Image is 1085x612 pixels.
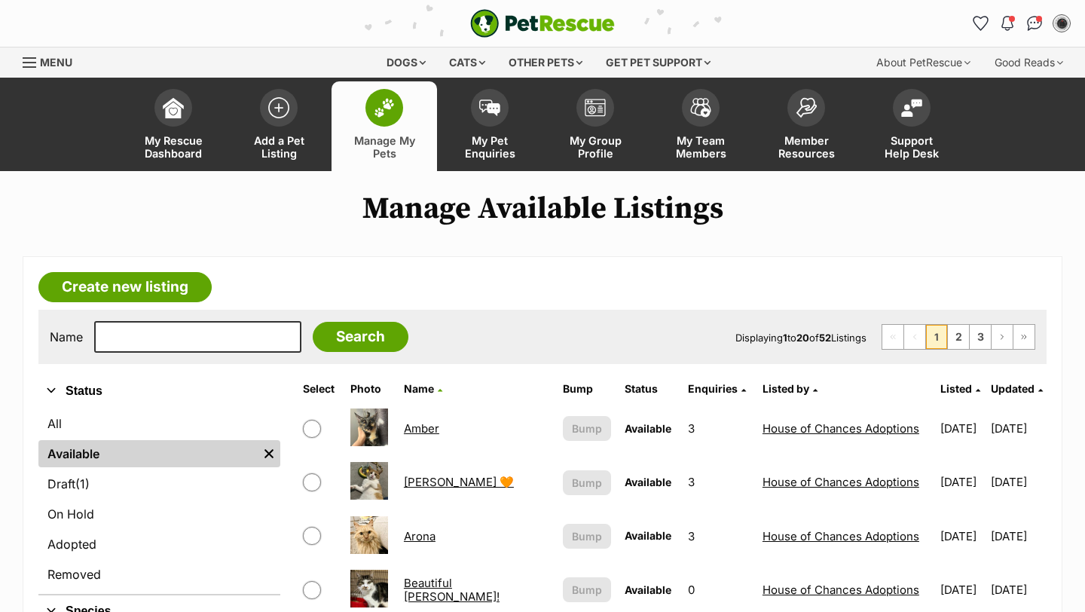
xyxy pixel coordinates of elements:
[763,529,919,543] a: House of Chances Adoptions
[38,381,280,401] button: Status
[226,81,332,171] a: Add a Pet Listing
[404,421,439,436] a: Amber
[878,134,946,160] span: Support Help Desk
[735,332,866,344] span: Displaying to of Listings
[572,421,602,436] span: Bump
[690,98,711,118] img: team-members-icon-5396bd8760b3fe7c0b43da4ab00e1e3bb1a5d9ba89233759b79545d2d3fc5d0d.svg
[625,529,671,542] span: Available
[23,47,83,75] a: Menu
[1054,16,1069,31] img: Lauren O'Grady profile pic
[404,576,500,603] a: Beautiful [PERSON_NAME]!
[456,134,524,160] span: My Pet Enquiries
[688,382,738,395] span: translation missing: en.admin.listings.index.attributes.enquiries
[1027,16,1043,31] img: chat-41dd97257d64d25036548639549fe6c8038ab92f7586957e7f3b1b290dea8141.svg
[901,99,922,117] img: help-desk-icon-fdf02630f3aa405de69fd3d07c3f3aa587a6932b1a1747fa1d2bba05be0121f9.svg
[763,382,809,395] span: Listed by
[75,475,90,493] span: (1)
[479,99,500,116] img: pet-enquiries-icon-7e3ad2cf08bfb03b45e93fb7055b45f3efa6380592205ae92323e6603595dc1f.svg
[968,11,1074,35] ul: Account quick links
[763,421,919,436] a: House of Chances Adoptions
[1013,325,1035,349] a: Last page
[376,47,436,78] div: Dogs
[245,134,313,160] span: Add a Pet Listing
[991,510,1045,562] td: [DATE]
[38,407,280,594] div: Status
[258,440,280,467] a: Remove filter
[796,332,809,344] strong: 20
[595,47,721,78] div: Get pet support
[682,510,755,562] td: 3
[940,382,972,395] span: Listed
[572,582,602,598] span: Bump
[859,81,964,171] a: Support Help Desk
[163,97,184,118] img: dashboard-icon-eb2f2d2d3e046f16d808141f083e7271f6b2e854fb5c12c21221c1fb7104beca.svg
[563,470,611,495] button: Bump
[682,456,755,508] td: 3
[268,97,289,118] img: add-pet-listing-icon-0afa8454b4691262ce3f59096e99ab1cd57d4a30225e0717b998d2c9b9846f56.svg
[38,531,280,558] a: Adopted
[934,510,989,562] td: [DATE]
[948,325,969,349] a: Page 2
[374,98,395,118] img: manage-my-pets-icon-02211641906a0b7f246fdf0571729dbe1e7629f14944591b6c1af311fb30b64b.svg
[38,500,280,528] a: On Hold
[1050,11,1074,35] button: My account
[688,382,746,395] a: Enquiries
[470,9,615,38] a: PetRescue
[992,325,1013,349] a: Next page
[139,134,207,160] span: My Rescue Dashboard
[819,332,831,344] strong: 52
[667,134,735,160] span: My Team Members
[572,528,602,544] span: Bump
[940,382,980,395] a: Listed
[40,56,72,69] span: Menu
[648,81,753,171] a: My Team Members
[991,382,1043,395] a: Updated
[926,325,947,349] span: Page 1
[970,325,991,349] a: Page 3
[625,583,671,596] span: Available
[542,81,648,171] a: My Group Profile
[470,9,615,38] img: logo-e224e6f780fb5917bec1dbf3a21bbac754714ae5b6737aabdf751b685950b380.svg
[350,134,418,160] span: Manage My Pets
[404,382,434,395] span: Name
[38,272,212,302] a: Create new listing
[437,81,542,171] a: My Pet Enquiries
[763,475,919,489] a: House of Chances Adoptions
[995,11,1019,35] button: Notifications
[332,81,437,171] a: Manage My Pets
[297,377,343,401] th: Select
[991,456,1045,508] td: [DATE]
[934,402,989,454] td: [DATE]
[344,377,396,401] th: Photo
[1001,16,1013,31] img: notifications-46538b983faf8c2785f20acdc204bb7945ddae34d4c08c2a6579f10ce5e182be.svg
[38,470,280,497] a: Draft
[50,330,83,344] label: Name
[404,529,436,543] a: Arona
[498,47,593,78] div: Other pets
[866,47,981,78] div: About PetRescue
[682,402,755,454] td: 3
[619,377,680,401] th: Status
[38,440,258,467] a: Available
[763,583,919,597] a: House of Chances Adoptions
[557,377,617,401] th: Bump
[404,382,442,395] a: Name
[572,475,602,491] span: Bump
[439,47,496,78] div: Cats
[991,382,1035,395] span: Updated
[796,97,817,118] img: member-resources-icon-8e73f808a243e03378d46382f2149f9095a855e16c252ad45f914b54edf8863c.svg
[563,524,611,549] button: Bump
[625,422,671,435] span: Available
[772,134,840,160] span: Member Resources
[753,81,859,171] a: Member Resources
[934,456,989,508] td: [DATE]
[625,476,671,488] span: Available
[763,382,818,395] a: Listed by
[882,324,1035,350] nav: Pagination
[121,81,226,171] a: My Rescue Dashboard
[984,47,1074,78] div: Good Reads
[904,325,925,349] span: Previous page
[968,11,992,35] a: Favourites
[38,561,280,588] a: Removed
[404,475,514,489] a: [PERSON_NAME] 🧡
